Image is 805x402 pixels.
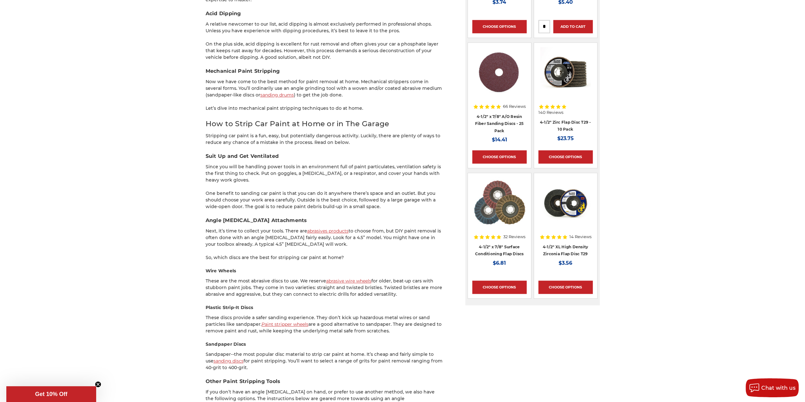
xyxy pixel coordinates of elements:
a: 4-1/2" x 7/8" Surface Conditioning Flap Discs [475,244,524,257]
span: 14 Reviews [569,235,591,239]
span: $3.56 [559,260,572,266]
a: Choose Options [472,281,527,294]
a: 4-1/2" XL High Density Zirconia Flap Disc T29 [538,177,593,232]
span: Chat with us [761,385,796,391]
h3: Acid Dipping [206,10,443,17]
h4: Plastic Strip-It Discs [206,304,443,311]
button: Chat with us [746,378,799,397]
p: A relative newcomer to our list, acid dipping is almost exclusively performed in professional sho... [206,21,443,34]
h3: Mechanical Paint Stripping [206,67,443,75]
h3: Angle [MEDICAL_DATA] Attachments [206,217,443,224]
p: One benefit to sanding car paint is that you can do it anywhere there’s space and an outlet. But ... [206,190,443,210]
a: Choose Options [472,150,527,164]
a: Choose Options [538,150,593,164]
a: 4.5" Black Hawk Zirconia Flap Disc 10 Pack [538,47,593,102]
img: 4.5 inch resin fiber disc [474,47,525,98]
span: 32 Reviews [503,235,525,239]
a: Choose Options [472,20,527,33]
p: Now we have come to the best method for paint removal at home. Mechanical strippers come in sever... [206,78,443,98]
p: Since you will be handling power tools in an environment full of paint particulates, ventilation ... [206,164,443,183]
a: sanding drums [260,92,294,98]
h2: How to Strip Car Paint at Home or in The Garage [206,118,443,129]
h3: Other Paint Stripping Tools [206,378,443,385]
h4: Wire Wheels [206,268,443,274]
p: Stripping car paint is a fun, easy, but potentially dangerous activity. Luckily, there are plenty... [206,133,443,146]
p: Next, it’s time to collect your tools. There are to choose from, but DIY paint removal is often d... [206,228,443,248]
a: 4-1/2" Zirc Flap Disc T29 - 10 Pack [540,120,591,132]
p: So, which discs are the best for stripping car paint at home? [206,254,443,261]
span: Get 10% Off [35,391,67,397]
span: $23.75 [557,135,574,141]
span: $6.81 [493,260,506,266]
p: Let’s dive into mechanical paint stripping techniques to do at home. [206,105,443,112]
span: 66 Reviews [503,104,526,108]
h3: Suit Up and Get Ventilated [206,152,443,160]
a: Scotch brite flap discs [472,177,527,232]
p: On the plus side, acid dipping is excellent for rust removal and often gives your car a phosphate... [206,41,443,61]
a: Add to Cart [553,20,593,33]
p: These are the most abrasive discs to use. We reserve for older, beat-up cars with stubborn paint ... [206,278,443,298]
a: 4-1/2" x 7/8" A/O Resin Fiber Sanding Discs - 25 Pack [475,114,524,133]
a: abrasive wire wheels [326,278,371,284]
span: $14.41 [492,137,507,143]
button: Close teaser [95,381,101,387]
div: Get 10% OffClose teaser [6,386,96,402]
img: 4-1/2" XL High Density Zirconia Flap Disc T29 [540,177,591,228]
a: 4.5 inch resin fiber disc [472,47,527,102]
span: 140 Reviews [538,110,563,114]
h4: Sandpaper Discs [206,341,443,348]
a: 4-1/2" XL High Density Zirconia Flap Disc T29 [543,244,588,257]
a: Choose Options [538,281,593,294]
p: These discs provide a safer sanding experience. They don’t kick up hazardous metal wires or sand ... [206,314,443,334]
img: Scotch brite flap discs [473,177,525,228]
p: Sandpaper--the most popular disc material to strip car paint at home. It’s cheap and fairly simpl... [206,351,443,371]
img: 4.5" Black Hawk Zirconia Flap Disc 10 Pack [540,47,591,98]
a: abrasives products [307,228,349,234]
a: Paint stripper wheels [262,321,308,327]
a: sanding discs [214,358,244,364]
